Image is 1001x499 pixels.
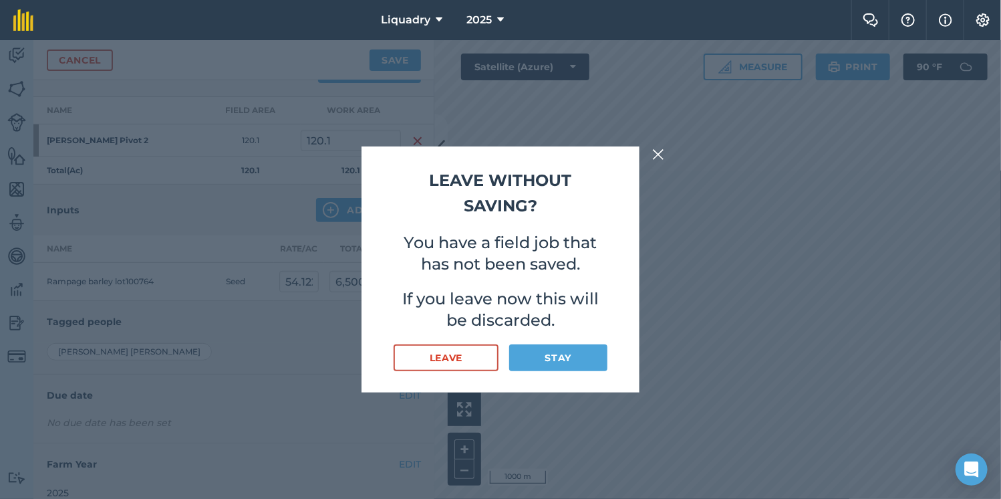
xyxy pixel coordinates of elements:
div: Open Intercom Messenger [956,454,988,486]
img: svg+xml;base64,PHN2ZyB4bWxucz0iaHR0cDovL3d3dy53My5vcmcvMjAwMC9zdmciIHdpZHRoPSIyMiIgaGVpZ2h0PSIzMC... [652,146,664,163]
span: 2025 [466,12,492,28]
p: You have a field job that has not been saved. [394,232,607,275]
button: Leave [394,344,498,371]
button: Stay [509,344,607,371]
span: Liquadry [381,12,430,28]
h2: Leave without saving? [394,168,607,219]
img: A question mark icon [900,13,916,27]
p: If you leave now this will be discarded. [394,288,607,331]
img: svg+xml;base64,PHN2ZyB4bWxucz0iaHR0cDovL3d3dy53My5vcmcvMjAwMC9zdmciIHdpZHRoPSIxNyIgaGVpZ2h0PSIxNy... [939,12,952,28]
img: Two speech bubbles overlapping with the left bubble in the forefront [863,13,879,27]
img: fieldmargin Logo [13,9,33,31]
img: A cog icon [975,13,991,27]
